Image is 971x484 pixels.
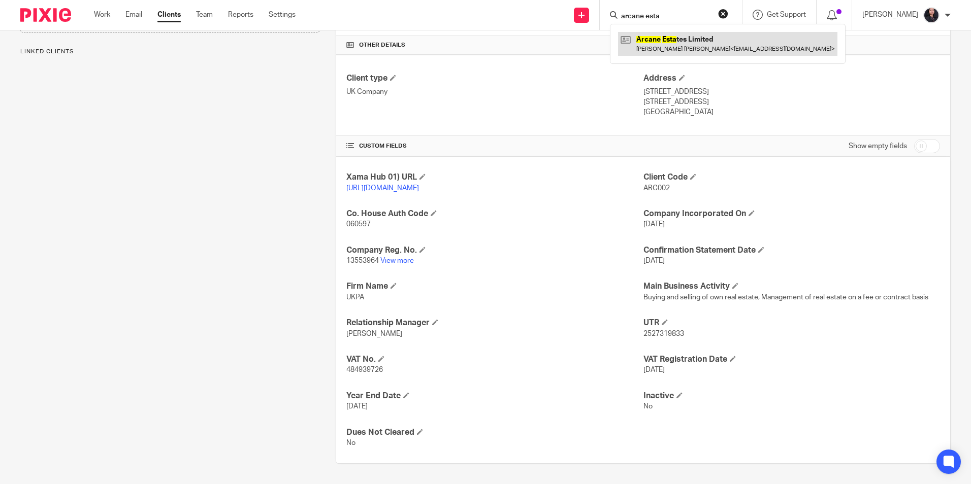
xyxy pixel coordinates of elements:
[346,354,643,365] h4: VAT No.
[346,366,383,373] span: 484939726
[346,73,643,84] h4: Client type
[346,318,643,328] h4: Relationship Manager
[346,209,643,219] h4: Co. House Auth Code
[346,391,643,401] h4: Year End Date
[346,403,368,410] span: [DATE]
[643,209,940,219] h4: Company Incorporated On
[346,330,402,337] span: [PERSON_NAME]
[643,107,940,117] p: [GEOGRAPHIC_DATA]
[862,10,918,20] p: [PERSON_NAME]
[643,354,940,365] h4: VAT Registration Date
[767,11,806,18] span: Get Support
[643,330,684,337] span: 2527319833
[346,245,643,256] h4: Company Reg. No.
[643,185,670,192] span: ARC002
[346,87,643,97] p: UK Company
[20,8,71,22] img: Pixie
[228,10,253,20] a: Reports
[346,439,355,446] span: No
[718,9,728,19] button: Clear
[643,257,665,264] span: [DATE]
[346,221,371,228] span: 060597
[643,172,940,183] h4: Client Code
[346,257,379,264] span: 13553964
[346,172,643,183] h4: Xama Hub 01) URL
[643,318,940,328] h4: UTR
[359,41,405,49] span: Other details
[643,366,665,373] span: [DATE]
[643,281,940,292] h4: Main Business Activity
[849,141,907,151] label: Show empty fields
[643,403,653,410] span: No
[269,10,296,20] a: Settings
[346,281,643,292] h4: Firm Name
[196,10,213,20] a: Team
[643,87,940,97] p: [STREET_ADDRESS]
[643,245,940,256] h4: Confirmation Statement Date
[643,221,665,228] span: [DATE]
[346,142,643,150] h4: CUSTOM FIELDS
[346,185,419,192] a: [URL][DOMAIN_NAME]
[643,97,940,107] p: [STREET_ADDRESS]
[94,10,110,20] a: Work
[620,12,711,21] input: Search
[346,427,643,438] h4: Dues Not Cleared
[923,7,940,23] img: MicrosoftTeams-image.jfif
[125,10,142,20] a: Email
[380,257,414,264] a: View more
[643,294,928,301] span: Buying and selling of own real estate, Management of real estate on a fee or contract basis
[346,294,364,301] span: UKPA
[643,73,940,84] h4: Address
[157,10,181,20] a: Clients
[20,48,320,56] p: Linked clients
[643,391,940,401] h4: Inactive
